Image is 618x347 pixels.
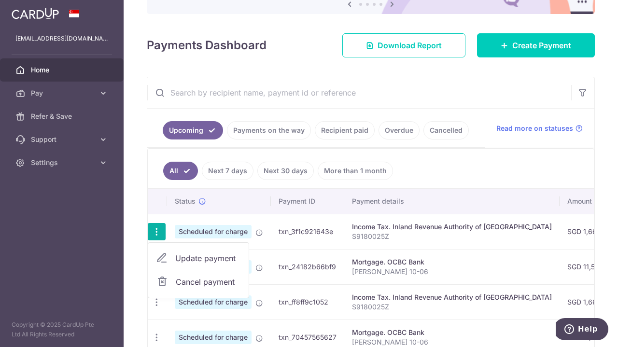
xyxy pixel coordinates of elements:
[15,34,108,43] p: [EMAIL_ADDRESS][DOMAIN_NAME]
[163,162,198,180] a: All
[271,249,344,284] td: txn_24182b66bf9
[31,88,95,98] span: Pay
[318,162,393,180] a: More than 1 month
[352,328,552,337] div: Mortgage. OCBC Bank
[175,196,196,206] span: Status
[31,158,95,167] span: Settings
[147,37,267,54] h4: Payments Dashboard
[163,121,223,139] a: Upcoming
[352,302,552,312] p: S9180025Z
[352,222,552,232] div: Income Tax. Inland Revenue Authority of [GEOGRAPHIC_DATA]
[496,124,583,133] a: Read more on statuses
[202,162,253,180] a: Next 7 days
[31,65,95,75] span: Home
[352,292,552,302] div: Income Tax. Inland Revenue Authority of [GEOGRAPHIC_DATA]
[567,196,592,206] span: Amount
[342,33,465,57] a: Download Report
[423,121,469,139] a: Cancelled
[271,189,344,214] th: Payment ID
[257,162,314,180] a: Next 30 days
[352,232,552,241] p: S9180025Z
[352,267,552,277] p: [PERSON_NAME] 10-06
[512,40,571,51] span: Create Payment
[352,337,552,347] p: [PERSON_NAME] 10-06
[344,189,560,214] th: Payment details
[147,77,571,108] input: Search by recipient name, payment id or reference
[175,331,252,344] span: Scheduled for charge
[12,8,59,19] img: CardUp
[378,40,442,51] span: Download Report
[352,257,552,267] div: Mortgage. OCBC Bank
[271,214,344,249] td: txn_3f1c921643e
[379,121,420,139] a: Overdue
[496,124,573,133] span: Read more on statuses
[315,121,375,139] a: Recipient paid
[175,295,252,309] span: Scheduled for charge
[31,111,95,121] span: Refer & Save
[271,284,344,319] td: txn_ff8ff9c1052
[31,135,95,144] span: Support
[227,121,311,139] a: Payments on the way
[175,225,252,238] span: Scheduled for charge
[477,33,595,57] a: Create Payment
[556,318,608,342] iframe: Opens a widget where you can find more information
